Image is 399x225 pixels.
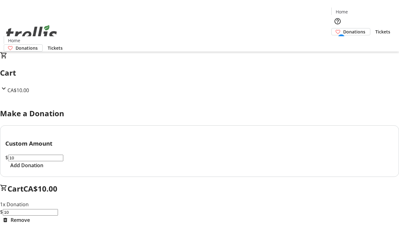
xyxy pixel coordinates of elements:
a: Tickets [370,28,395,35]
input: Donation Amount [3,209,58,216]
span: Tickets [375,28,390,35]
span: Tickets [48,45,63,51]
span: Donations [343,28,365,35]
img: Orient E2E Organization FpTSwFFZlG's Logo [4,18,59,49]
button: Cart [331,35,344,48]
span: Donations [16,45,38,51]
a: Tickets [43,45,68,51]
span: Add Donation [10,162,43,169]
button: Help [331,15,344,27]
span: $ [5,154,8,161]
span: Remove [11,216,30,224]
span: CA$10.00 [23,183,57,194]
span: CA$10.00 [7,87,29,94]
span: Home [8,37,20,44]
a: Donations [4,44,43,52]
h3: Custom Amount [5,139,394,148]
a: Home [4,37,24,44]
a: Home [332,8,352,15]
button: Add Donation [5,162,48,169]
input: Donation Amount [8,155,63,161]
span: Home [336,8,348,15]
a: Donations [331,28,370,35]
